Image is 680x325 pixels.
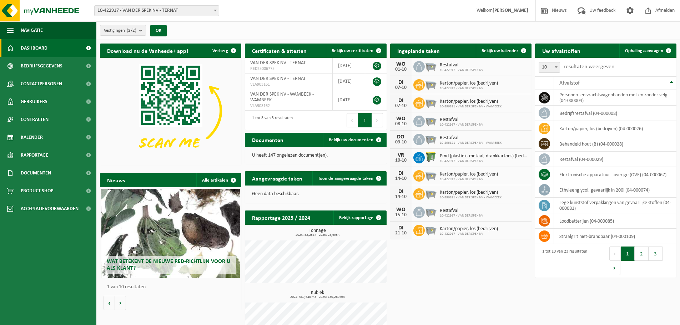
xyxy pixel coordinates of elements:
p: U heeft 147 ongelezen document(en). [252,153,379,158]
a: Bekijk uw documenten [323,133,386,147]
button: Next [372,113,383,127]
td: [DATE] [333,58,365,73]
img: WB-0770-HPE-GN-50 [425,151,437,163]
span: Toon de aangevraagde taken [318,176,373,181]
span: Vestigingen [104,25,136,36]
h2: Uw afvalstoffen [535,44,588,57]
div: DI [394,189,408,194]
td: [DATE] [333,73,365,89]
h2: Download nu de Vanheede+ app! [100,44,195,57]
div: DI [394,98,408,103]
label: resultaten weergeven [564,64,614,70]
span: 10-896821 - VAN DER SPEK NV - WAMBEEK [440,141,502,145]
button: Verberg [207,44,241,58]
span: 10 [539,62,560,73]
button: 3 [649,247,663,261]
div: 10-10 [394,158,408,163]
span: 10-896821 - VAN DER SPEK NV - WAMBEEK [440,105,502,109]
a: Toon de aangevraagde taken [312,171,386,186]
a: Wat betekent de nieuwe RED-richtlijn voor u als klant? [101,189,240,278]
a: Bekijk rapportage [333,210,386,225]
td: behandeld hout (B) (04-000028) [554,136,676,152]
h2: Rapportage 2025 / 2024 [245,210,317,224]
span: Navigatie [21,21,43,39]
span: Rapportage [21,146,48,164]
img: WB-2500-GAL-GY-01 [425,78,437,90]
span: 2024: 549,640 m3 - 2025: 430,260 m3 [248,295,386,299]
div: 07-10 [394,103,408,108]
td: ethyleenglycol, gevaarlijk in 200l (04-000074) [554,182,676,198]
count: (2/2) [127,28,136,33]
a: Ophaling aanvragen [619,44,676,58]
td: karton/papier, los (bedrijven) (04-000026) [554,121,676,136]
button: 1 [358,113,372,127]
span: 10-422917 - VAN DER SPEK NV - TERNAT [94,5,219,16]
div: 14-10 [394,194,408,199]
div: DI [394,225,408,231]
span: VAN DER SPEK NV - WAMBEEK - WAMBEEK [250,92,314,103]
div: DI [394,171,408,176]
span: 10-422917 - VAN DER SPEK NV [440,214,483,218]
span: Karton/papier, los (bedrijven) [440,99,502,105]
span: Afvalstof [559,80,580,86]
button: Vorige [104,296,115,310]
span: RED25006775 [250,66,327,72]
button: Next [609,261,620,275]
span: VAN DER SPEK NV - TERNAT [250,76,306,81]
div: 1 tot 10 van 23 resultaten [539,246,587,276]
span: 10-422917 - VAN DER SPEK NV - TERNAT [95,6,219,16]
button: Previous [347,113,358,127]
div: DO [394,134,408,140]
span: Contracten [21,111,49,128]
h2: Aangevraagde taken [245,171,309,185]
span: 10-422917 - VAN DER SPEK NV [440,232,498,236]
td: elektronische apparatuur - overige (OVE) (04-000067) [554,167,676,182]
span: Restafval [440,135,502,141]
div: 01-10 [394,67,408,72]
span: Bekijk uw documenten [329,138,373,142]
span: Restafval [440,62,483,68]
div: 09-10 [394,140,408,145]
td: straalgrit niet-brandbaar (04-000109) [554,229,676,244]
h2: Certificaten & attesten [245,44,314,57]
span: Contactpersonen [21,75,62,93]
img: WB-2500-GAL-GY-01 [425,60,437,72]
td: loodbatterijen (04-000085) [554,213,676,229]
h2: Documenten [245,133,291,147]
div: 14-10 [394,176,408,181]
span: 10-422917 - VAN DER SPEK NV [440,159,528,163]
button: 1 [621,247,635,261]
span: Gebruikers [21,93,47,111]
span: VLA903162 [250,103,327,109]
span: 10-422917 - VAN DER SPEK NV [440,86,498,91]
span: Karton/papier, los (bedrijven) [440,81,498,86]
a: Bekijk uw certificaten [326,44,386,58]
td: [DATE] [333,89,365,111]
strong: [PERSON_NAME] [493,8,528,13]
h3: Kubiek [248,290,386,299]
span: Karton/papier, los (bedrijven) [440,226,498,232]
div: WO [394,61,408,67]
span: Dashboard [21,39,47,57]
span: 10-422917 - VAN DER SPEK NV [440,68,483,72]
div: WO [394,116,408,122]
td: restafval (04-000029) [554,152,676,167]
span: Karton/papier, los (bedrijven) [440,190,502,195]
span: Restafval [440,208,483,214]
span: VAN DER SPEK NV - TERNAT [250,60,306,66]
button: Previous [609,247,621,261]
button: Vestigingen(2/2) [100,25,146,36]
span: 10 [539,62,560,72]
img: WB-2500-GAL-GY-01 [425,187,437,199]
span: Bekijk uw certificaten [332,49,373,53]
a: Bekijk uw kalender [476,44,531,58]
span: Bekijk uw kalender [482,49,518,53]
div: 08-10 [394,122,408,127]
div: 07-10 [394,85,408,90]
span: 2024: 52,258 t - 2025: 25,695 t [248,233,386,237]
div: WO [394,207,408,213]
span: Wat betekent de nieuwe RED-richtlijn voor u als klant? [107,259,230,271]
span: 10-422917 - VAN DER SPEK NV [440,177,498,182]
span: Product Shop [21,182,53,200]
div: VR [394,152,408,158]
